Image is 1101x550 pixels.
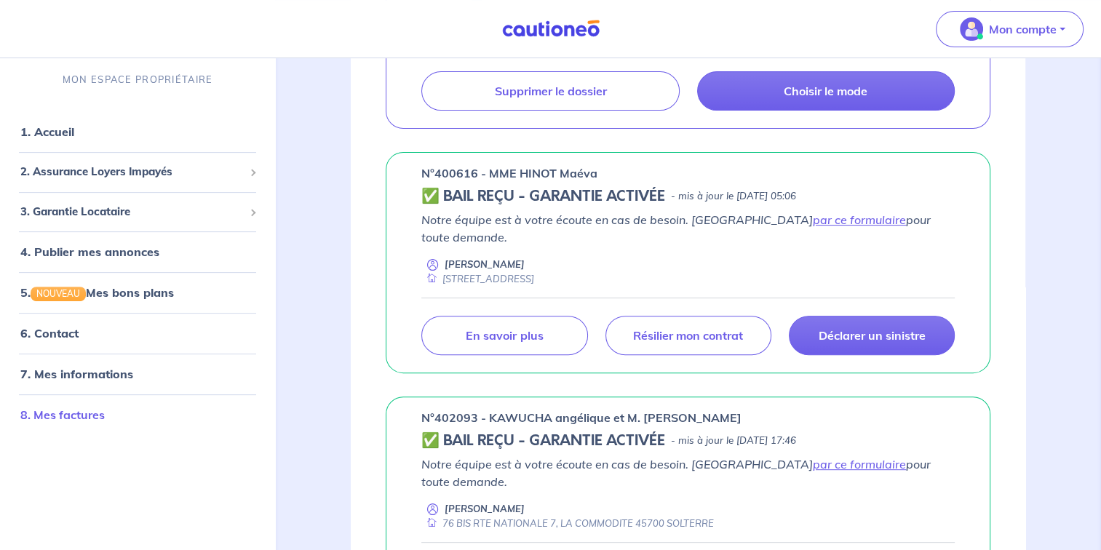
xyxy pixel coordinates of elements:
[20,124,74,139] a: 1. Accueil
[813,212,906,227] a: par ce formulaire
[421,517,714,530] div: 76 BIS RTE NATIONALE 7, LA COMMODITE 45700 SOLTERRE
[496,20,605,38] img: Cautioneo
[6,400,269,429] div: 8. Mes factures
[20,244,159,259] a: 4. Publier mes annonces
[633,328,743,343] p: Résilier mon contrat
[989,20,1057,38] p: Mon compte
[6,237,269,266] div: 4. Publier mes annonces
[784,84,867,98] p: Choisir le mode
[445,258,525,271] p: [PERSON_NAME]
[789,316,955,355] a: Déclarer un sinistre
[421,272,534,286] div: [STREET_ADDRESS]
[445,502,525,516] p: [PERSON_NAME]
[671,434,796,448] p: - mis à jour le [DATE] 17:46
[421,164,597,182] p: n°400616 - MME HINOT Maéva
[421,455,955,490] p: Notre équipe est à votre écoute en cas de besoin. [GEOGRAPHIC_DATA] pour toute demande.
[6,158,269,186] div: 2. Assurance Loyers Impayés
[818,328,925,343] p: Déclarer un sinistre
[421,316,587,355] a: En savoir plus
[697,71,955,111] a: Choisir le mode
[20,407,105,422] a: 8. Mes factures
[6,319,269,348] div: 6. Contact
[421,432,665,450] h5: ✅ BAIL REÇU - GARANTIE ACTIVÉE
[421,188,955,205] div: state: CONTRACT-VALIDATED, Context: ,MAYBE-CERTIFICATE,,LESSOR-DOCUMENTS,IS-ODEALIM
[20,203,244,220] span: 3. Garantie Locataire
[6,197,269,226] div: 3. Garantie Locataire
[671,189,796,204] p: - mis à jour le [DATE] 05:06
[421,409,742,426] p: n°402093 - KAWUCHA angélique et M. [PERSON_NAME]
[494,84,606,98] p: Supprimer le dossier
[466,328,543,343] p: En savoir plus
[20,164,244,180] span: 2. Assurance Loyers Impayés
[813,457,906,471] a: par ce formulaire
[421,71,679,111] a: Supprimer le dossier
[960,17,983,41] img: illu_account_valid_menu.svg
[421,211,955,246] p: Notre équipe est à votre écoute en cas de besoin. [GEOGRAPHIC_DATA] pour toute demande.
[421,188,665,205] h5: ✅ BAIL REÇU - GARANTIE ACTIVÉE
[421,432,955,450] div: state: CONTRACT-VALIDATED, Context: ,MAYBE-CERTIFICATE,,LESSOR-DOCUMENTS,IS-ODEALIM
[20,326,79,340] a: 6. Contact
[6,117,269,146] div: 1. Accueil
[20,285,174,300] a: 5.NOUVEAUMes bons plans
[936,11,1084,47] button: illu_account_valid_menu.svgMon compte
[6,278,269,307] div: 5.NOUVEAUMes bons plans
[20,367,133,381] a: 7. Mes informations
[605,316,771,355] a: Résilier mon contrat
[63,73,212,87] p: MON ESPACE PROPRIÉTAIRE
[6,359,269,388] div: 7. Mes informations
